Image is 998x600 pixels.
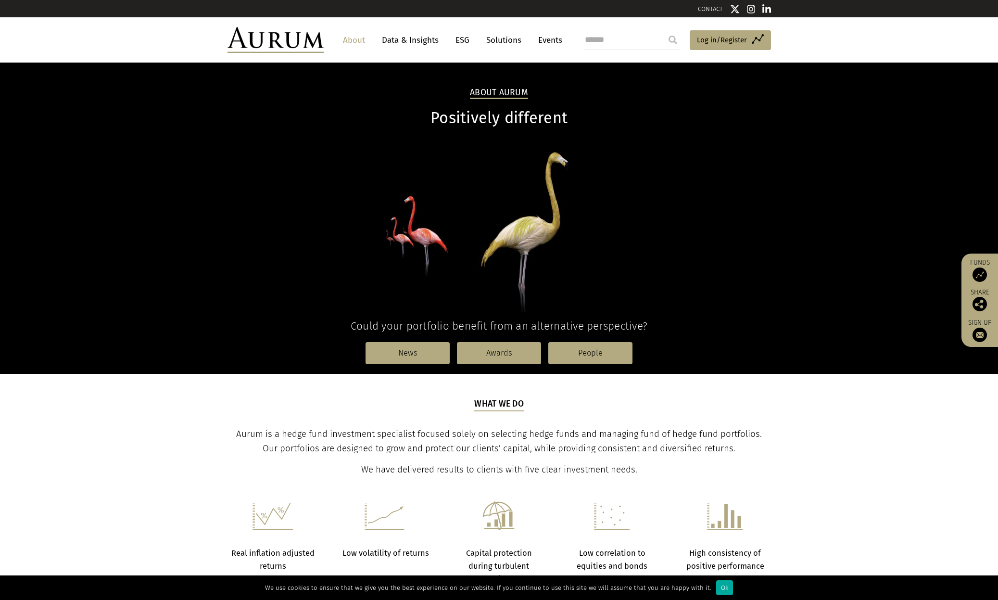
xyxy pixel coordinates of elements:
[227,109,771,128] h1: Positively different
[697,34,747,46] span: Log in/Register
[227,27,324,53] img: Aurum
[227,319,771,332] h4: Could your portfolio benefit from an alternative perspective?
[338,31,370,49] a: About
[698,5,723,13] a: CONTACT
[686,549,764,570] strong: High consistency of positive performance
[973,297,987,311] img: Share this post
[377,31,443,49] a: Data & Insights
[466,549,532,583] strong: Capital protection during turbulent markets
[231,549,315,570] strong: Real inflation adjusted returns
[966,289,993,311] div: Share
[474,398,524,411] h5: What we do
[716,580,733,595] div: Ok
[747,4,756,14] img: Instagram icon
[973,268,987,282] img: Access Funds
[361,464,637,475] span: We have delivered results to clients with five clear investment needs.
[457,342,541,364] a: Awards
[451,31,474,49] a: ESG
[663,30,682,50] input: Submit
[366,342,450,364] a: News
[973,328,987,342] img: Sign up to our newsletter
[762,4,771,14] img: Linkedin icon
[966,319,993,342] a: Sign up
[342,549,429,558] strong: Low volatility of returns
[730,4,740,14] img: Twitter icon
[481,31,526,49] a: Solutions
[470,88,528,99] h2: About Aurum
[236,429,762,454] span: Aurum is a hedge fund investment specialist focused solely on selecting hedge funds and managing ...
[548,342,632,364] a: People
[690,30,771,51] a: Log in/Register
[533,31,562,49] a: Events
[966,258,993,282] a: Funds
[577,549,647,570] strong: Low correlation to equities and bonds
